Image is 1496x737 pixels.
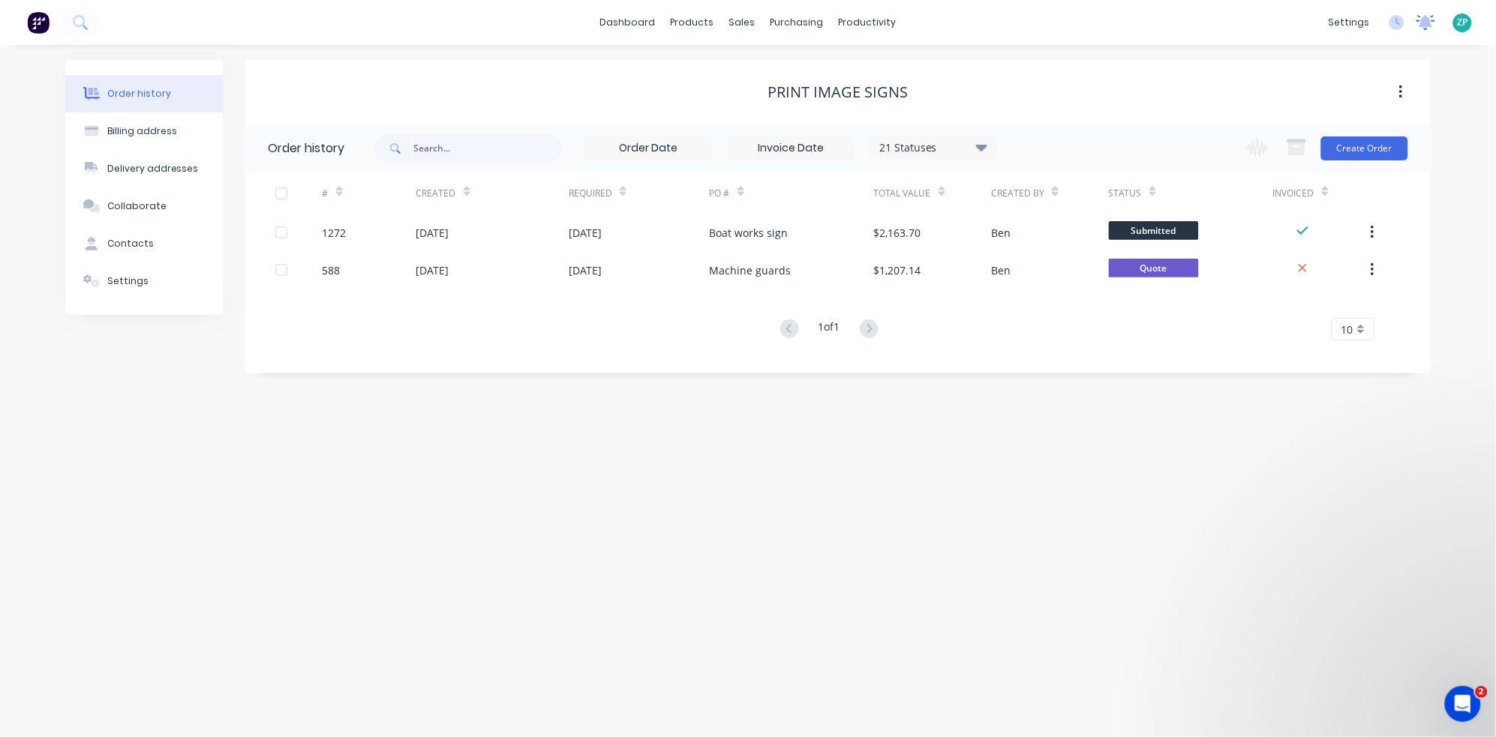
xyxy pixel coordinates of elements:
div: Boat works sign [710,225,789,241]
div: # [323,172,416,214]
span: Quote [1109,259,1199,277]
div: settings [1321,11,1377,34]
div: 21 Statuses [870,139,996,156]
button: Contacts [65,225,223,262]
div: Total Value [874,187,931,200]
button: Order history [65,75,223,112]
div: [DATE] [416,225,449,241]
div: Status [1109,187,1142,200]
div: PO # [710,172,874,214]
div: Invoiced [1273,187,1314,200]
div: [DATE] [569,262,602,278]
div: 588 [323,262,341,278]
input: Search... [413,133,562,163]
div: $1,207.14 [874,262,921,278]
div: Total Value [874,172,991,214]
div: productivity [831,11,904,34]
div: Required [569,187,612,200]
div: Created [416,187,456,200]
div: PO # [710,187,730,200]
div: Created By [991,187,1044,200]
iframe: Intercom live chat [1445,686,1481,722]
div: 1272 [323,225,347,241]
div: Contacts [107,237,154,250]
input: Invoice Date [728,137,854,160]
div: Required [569,172,710,214]
div: Order history [268,139,344,157]
div: Ben [991,262,1011,278]
div: Status [1109,172,1273,214]
div: Order history [107,87,171,100]
div: sales [722,11,763,34]
div: Collaborate [107,199,167,213]
div: Delivery addresses [107,162,199,175]
div: $2,163.70 [874,225,921,241]
div: [DATE] [569,225,602,241]
span: Submitted [1109,221,1199,240]
button: Create Order [1321,136,1408,160]
div: purchasing [763,11,831,34]
span: 10 [1341,322,1353,337]
div: Ben [991,225,1011,241]
div: Created By [991,172,1108,214]
div: Billing address [107,124,177,138]
div: # [323,187,329,200]
div: Settings [107,274,149,288]
div: Invoiced [1273,172,1367,214]
div: Machine guards [710,262,792,278]
a: dashboard [593,11,663,34]
div: Print Image Signs [768,83,909,101]
button: Settings [65,262,223,300]
div: [DATE] [416,262,449,278]
button: Billing address [65,112,223,150]
img: Factory [27,11,50,34]
span: 2 [1476,686,1488,698]
div: Created [416,172,569,214]
span: ZP [1458,16,1468,29]
div: products [663,11,722,34]
button: Collaborate [65,187,223,225]
button: Delivery addresses [65,150,223,187]
input: Order Date [585,137,711,160]
div: 1 of 1 [819,319,840,340]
